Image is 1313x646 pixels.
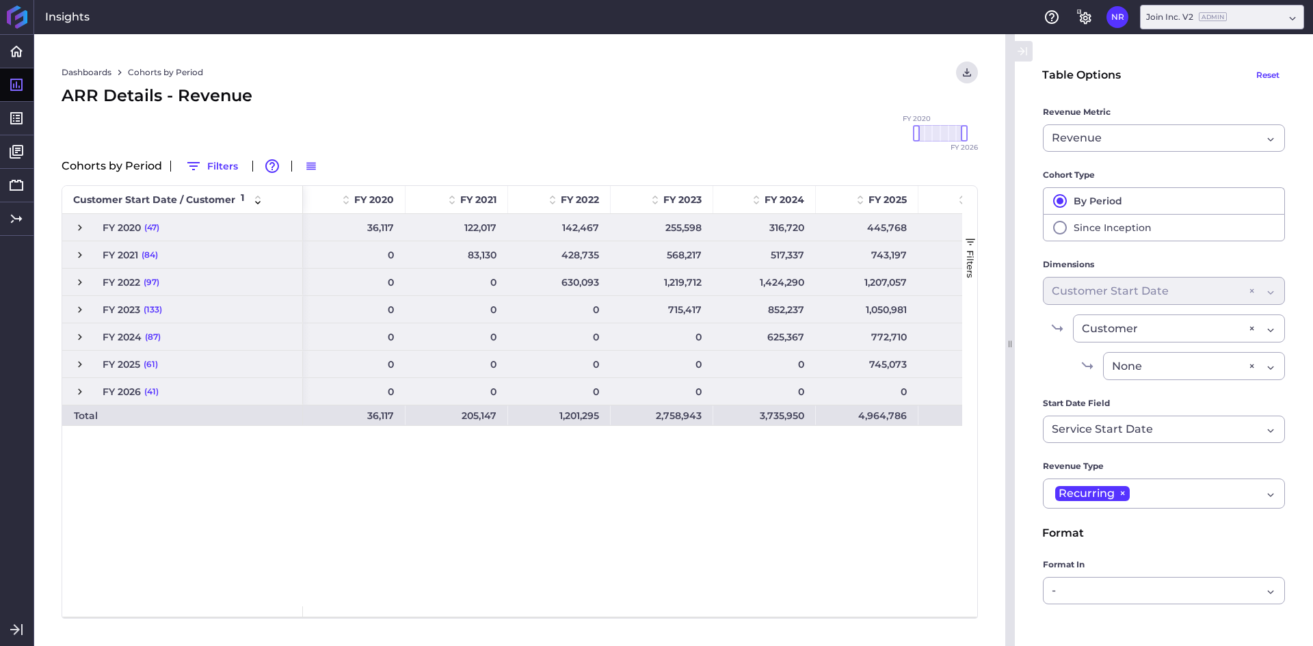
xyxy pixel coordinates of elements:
div: 122,017 [406,214,508,241]
span: FY 2026 [103,379,141,405]
div: 1,050,981 [816,296,918,323]
span: FY 2021 [460,193,496,206]
div: Dropdown select [1043,124,1285,152]
div: 0 [406,323,508,350]
div: Press SPACE to select this row. [62,269,303,296]
span: FY 2023 [103,297,140,323]
div: 4,352,199 [918,405,1021,425]
div: 852,237 [713,296,816,323]
div: 1,424,290 [713,269,816,295]
span: (41) [144,379,159,405]
div: Dropdown select [1043,577,1285,604]
div: Press SPACE to select this row. [62,214,303,241]
div: 0 [303,296,406,323]
div: 743,197 [816,241,918,268]
div: 2,758,943 [611,405,713,425]
div: 0 [816,378,918,405]
div: Press SPACE to select this row. [62,351,303,378]
div: 0 [508,351,611,377]
div: Table Options [1042,67,1121,83]
div: ARR Details - Revenue [62,83,978,108]
div: Cohorts by Period [62,155,978,177]
button: User Menu [956,62,978,83]
ins: Admin [1199,12,1227,21]
button: Reset [1250,62,1286,89]
div: × [1249,320,1255,337]
div: 0 [303,351,406,377]
div: 0 [303,269,406,295]
span: (87) [145,324,161,350]
button: Help [1041,6,1063,28]
div: Press SPACE to select this row. [303,269,1021,296]
div: 625,367 [713,323,816,350]
div: 517,337 [713,241,816,268]
div: 316,720 [713,214,816,241]
span: Service Start Date [1052,421,1153,438]
div: 0 [713,351,816,377]
div: 0 [303,241,406,268]
div: 4,964,786 [816,405,918,425]
div: Press SPACE to select this row. [303,323,1021,351]
div: 0 [406,351,508,377]
span: Start Date Field [1043,396,1110,410]
span: Dimensions [1043,258,1094,271]
span: FY 2021 [103,242,138,268]
button: General Settings [1074,6,1096,28]
div: 582,682 [918,214,1021,241]
div: Press SPACE to select this row. [62,323,303,351]
div: 0 [508,378,611,405]
div: Dropdown select [1103,352,1285,380]
span: 1 [235,191,244,208]
div: 1,201,295 [508,405,611,425]
button: Since Inception [1043,214,1285,241]
span: FY 2025 [103,351,140,377]
div: 1,219,712 [611,269,713,295]
div: 0 [611,323,713,350]
div: Dropdown select [1043,479,1285,509]
div: Press SPACE to select this row. [62,296,303,323]
span: Format In [1043,558,1085,571]
span: Customer Start Date / Customer [73,193,235,206]
div: Dropdown select [1073,314,1285,342]
div: 0 [611,351,713,377]
span: Cohort Type [1043,168,1095,182]
div: Press SPACE to select this row. [303,241,1021,269]
span: FY 2024 [765,193,804,206]
div: 0 [406,296,508,323]
div: 1,207,057 [816,269,918,295]
div: 36,117 [303,405,406,425]
div: 0 [303,323,406,350]
div: 0 [406,269,508,295]
span: FY 2025 [868,193,907,206]
div: Press SPACE to select this row. [303,405,1021,426]
div: 0 [611,378,713,405]
div: Press SPACE to select this row. [62,241,303,269]
span: (84) [142,242,158,268]
span: (97) [144,269,159,295]
button: User Menu [1106,6,1128,28]
span: Customer [1082,321,1138,337]
div: 255,598 [611,214,713,241]
div: Join Inc. V2 [1146,11,1227,23]
div: 0 [303,378,406,405]
div: 715,417 [611,296,713,323]
span: FY 2020 [903,116,931,122]
span: Revenue Type [1043,459,1104,473]
span: FY 2023 [663,193,702,206]
div: × [1249,358,1255,375]
div: Press SPACE to select this row. [303,378,1021,405]
a: Cohorts by Period [128,66,203,79]
div: 954,995 [918,296,1021,323]
span: FY 2026 [951,144,978,151]
span: × [1115,486,1130,501]
div: 485,975 [918,351,1021,377]
div: 0 [508,323,611,350]
span: FY 2020 [103,215,141,241]
div: 36,117 [303,214,406,241]
div: Dropdown select [1043,416,1285,443]
div: 428,735 [508,241,611,268]
div: 985,495 [918,378,1021,405]
span: Revenue [1052,130,1102,146]
span: (47) [144,215,159,241]
div: 285,260 [918,241,1021,268]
